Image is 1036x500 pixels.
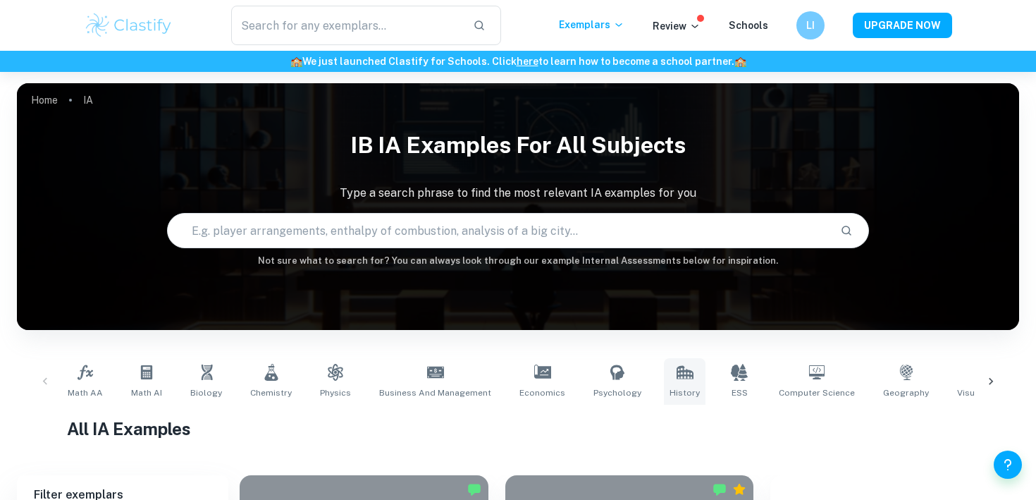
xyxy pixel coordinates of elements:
[734,56,746,67] span: 🏫
[519,386,565,399] span: Economics
[732,386,748,399] span: ESS
[3,54,1033,69] h6: We just launched Clastify for Schools. Click to learn how to become a school partner.
[994,451,1022,479] button: Help and Feedback
[559,17,624,32] p: Exemplars
[67,416,969,441] h1: All IA Examples
[593,386,641,399] span: Psychology
[779,386,855,399] span: Computer Science
[131,386,162,399] span: Math AI
[84,11,173,39] img: Clastify logo
[713,482,727,496] img: Marked
[17,123,1019,168] h1: IB IA examples for all subjects
[168,211,828,250] input: E.g. player arrangements, enthalpy of combustion, analysis of a big city...
[803,18,819,33] h6: LI
[732,482,746,496] div: Premium
[320,386,351,399] span: Physics
[68,386,103,399] span: Math AA
[290,56,302,67] span: 🏫
[17,185,1019,202] p: Type a search phrase to find the most relevant IA examples for you
[853,13,952,38] button: UPGRADE NOW
[670,386,700,399] span: History
[250,386,292,399] span: Chemistry
[796,11,825,39] button: LI
[517,56,538,67] a: here
[729,20,768,31] a: Schools
[379,386,491,399] span: Business and Management
[17,254,1019,268] h6: Not sure what to search for? You can always look through our example Internal Assessments below f...
[231,6,462,45] input: Search for any exemplars...
[467,482,481,496] img: Marked
[883,386,929,399] span: Geography
[190,386,222,399] span: Biology
[834,219,858,243] button: Search
[83,92,93,108] p: IA
[31,90,58,110] a: Home
[653,18,701,34] p: Review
